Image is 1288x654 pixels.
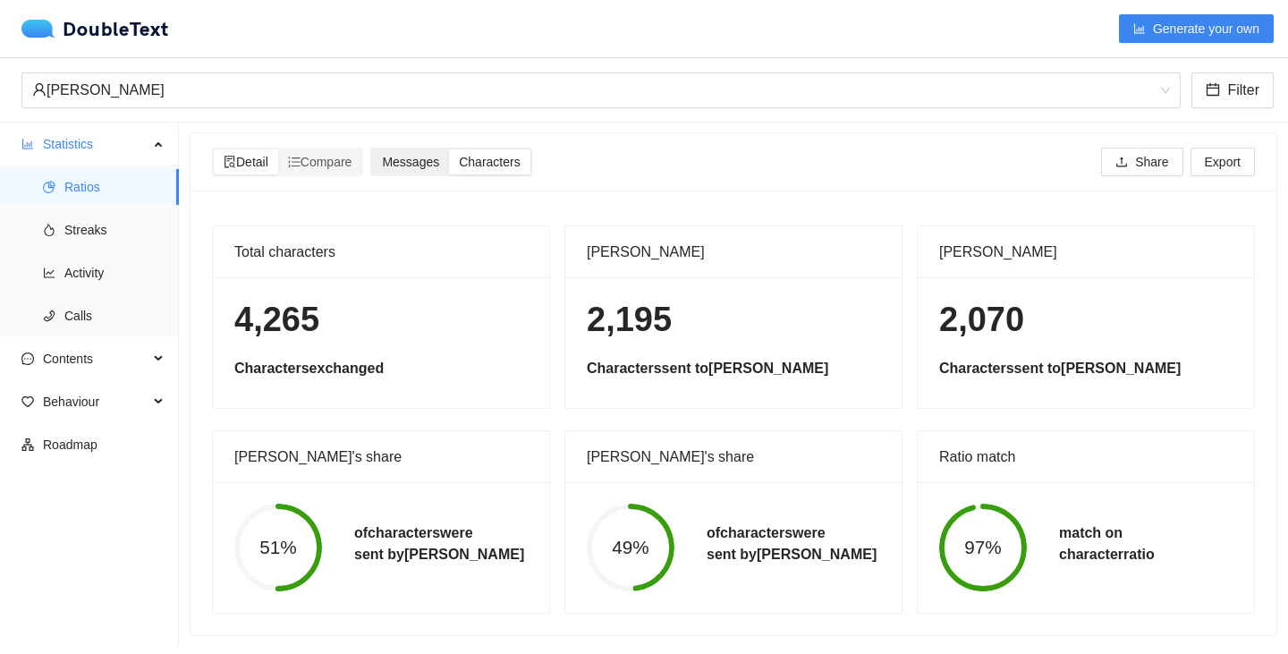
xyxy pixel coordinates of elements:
span: Roadmap [43,427,165,463]
span: Compare [288,155,352,169]
button: calendarFilter [1191,72,1274,108]
h5: Characters exchanged [234,358,528,379]
span: Export [1205,152,1241,172]
div: Ratio match [939,431,1233,482]
a: logoDoubleText [21,20,169,38]
button: uploadShare [1101,148,1182,176]
span: bar-chart [1133,22,1146,37]
h5: Characters sent to [PERSON_NAME] [939,358,1233,379]
span: pie-chart [43,181,55,193]
h1: 2,195 [587,299,880,341]
div: [PERSON_NAME] [32,73,1154,107]
span: Filter [1227,79,1259,101]
span: Calls [64,298,165,334]
span: line-chart [43,267,55,279]
span: file-search [224,156,236,168]
span: apartment [21,438,34,451]
button: bar-chartGenerate your own [1119,14,1274,43]
h5: Characters sent to [PERSON_NAME] [587,358,880,379]
h1: 2,070 [939,299,1233,341]
span: fire [43,224,55,236]
div: [PERSON_NAME] [939,226,1233,277]
a: bar-chartGenerate your own [1119,21,1274,36]
h1: 4,265 [234,299,528,341]
span: Messages [382,155,439,169]
span: phone [43,310,55,322]
div: [PERSON_NAME]'s share [234,431,528,482]
span: Contents [43,341,148,377]
span: Behaviour [43,384,148,420]
span: message [21,352,34,365]
span: Streaks [64,212,165,248]
div: DoubleText [21,20,169,38]
h5: of characters were sent by [PERSON_NAME] [354,522,524,565]
span: Timothy Bryce [32,73,1170,107]
span: Detail [224,155,268,169]
h5: match on character ratio [1059,522,1155,565]
span: calendar [1206,82,1220,99]
span: Characters [459,155,520,169]
span: heart [21,395,34,408]
span: Ratios [64,169,165,205]
span: Share [1135,152,1168,172]
button: Export [1191,148,1255,176]
span: user [32,82,47,97]
span: 97% [939,539,1027,557]
span: Generate your own [1153,19,1259,38]
span: 51% [234,539,322,557]
img: logo [21,20,63,38]
span: bar-chart [21,138,34,150]
span: Activity [64,255,165,291]
div: [PERSON_NAME]'s share [587,431,880,482]
span: 49% [587,539,674,557]
h5: of characters were sent by [PERSON_NAME] [707,522,877,565]
span: upload [1115,156,1128,170]
span: Statistics [43,126,148,162]
div: [PERSON_NAME] [587,226,880,277]
div: Total characters [234,226,528,277]
span: ordered-list [288,156,301,168]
